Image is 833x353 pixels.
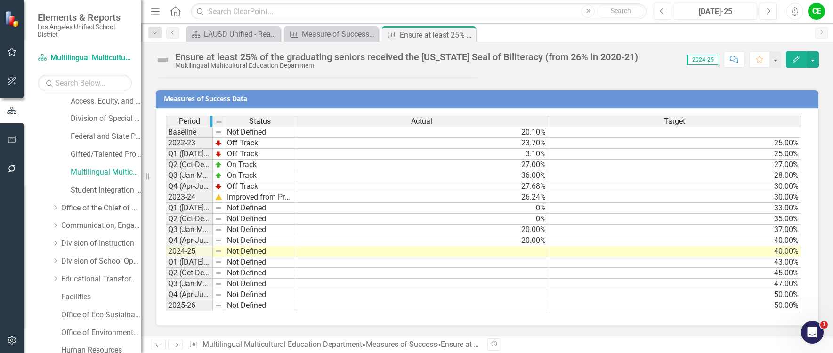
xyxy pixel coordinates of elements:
[61,238,141,249] a: Division of Instruction
[225,289,295,300] td: Not Defined
[225,235,295,246] td: Not Defined
[611,7,631,15] span: Search
[38,75,132,91] input: Search Below...
[215,215,222,223] img: 8DAGhfEEPCf229AAAAAElFTkSuQmCC
[225,300,295,311] td: Not Defined
[166,192,213,203] td: 2023-24
[295,170,548,181] td: 36.00%
[302,28,376,40] div: Measure of Success - Scorecard Report
[191,3,647,20] input: Search ClearPoint...
[295,235,548,246] td: 20.00%
[548,192,801,203] td: 30.00%
[674,3,757,20] button: [DATE]-25
[164,95,814,102] h3: Measures of Success Data
[215,183,222,190] img: TnMDeAgwAPMxUmUi88jYAAAAAElFTkSuQmCC
[38,53,132,64] a: Multilingual Multicultural Education Department
[61,274,141,285] a: Educational Transformation Office
[295,225,548,235] td: 20.00%
[175,62,638,69] div: Multilingual Multicultural Education Department
[166,279,213,289] td: Q3 (Jan-Mar)-25/26
[295,149,548,160] td: 3.10%
[215,258,222,266] img: 8DAGhfEEPCf229AAAAAElFTkSuQmCC
[400,29,474,41] div: Ensure at least 25% of the graduating seniors received the [US_STATE] Seal of Biliteracy (from 26...
[166,214,213,225] td: Q2 (Oct-Dec)-24/25
[166,268,213,279] td: Q2 (Oct-Dec)-25/26
[71,113,141,124] a: Division of Special Education
[225,192,295,203] td: Improved from Previous Year
[548,289,801,300] td: 50.00%
[597,5,644,18] button: Search
[295,214,548,225] td: 0%
[61,256,141,267] a: Division of School Operations
[71,167,141,178] a: Multilingual Multicultural Education Department
[225,138,295,149] td: Off Track
[548,257,801,268] td: 43.00%
[225,279,295,289] td: Not Defined
[166,289,213,300] td: Q4 (Apr-Jun)-25/26
[71,185,141,196] a: Student Integration Services
[548,160,801,170] td: 27.00%
[215,128,222,136] img: 8DAGhfEEPCf229AAAAAElFTkSuQmCC
[71,96,141,107] a: Access, Equity, and Acceleration
[411,117,432,126] span: Actual
[225,127,295,138] td: Not Defined
[179,117,200,126] span: Period
[225,203,295,214] td: Not Defined
[166,257,213,268] td: Q1 ([DATE]-Sep)-25/26
[215,139,222,147] img: TnMDeAgwAPMxUmUi88jYAAAAAElFTkSuQmCC
[295,127,548,138] td: 20.10%
[202,340,362,349] a: Multilingual Multicultural Education Department
[664,117,685,126] span: Target
[548,138,801,149] td: 25.00%
[166,138,213,149] td: 2022-23
[71,131,141,142] a: Federal and State Programs
[548,203,801,214] td: 33.00%
[166,127,213,138] td: Baseline
[61,328,141,338] a: Office of Environmental Health and Safety
[801,321,824,344] iframe: Intercom live chat
[155,52,170,67] img: Not Defined
[225,181,295,192] td: Off Track
[548,300,801,311] td: 50.00%
[820,321,828,329] span: 1
[215,248,222,255] img: 8DAGhfEEPCf229AAAAAElFTkSuQmCC
[166,246,213,257] td: 2024-25
[225,246,295,257] td: Not Defined
[548,214,801,225] td: 35.00%
[166,160,213,170] td: Q2 (Oct-Dec)-23/24
[286,28,376,40] a: Measure of Success - Scorecard Report
[225,225,295,235] td: Not Defined
[225,257,295,268] td: Not Defined
[61,203,141,214] a: Office of the Chief of Staff
[38,12,132,23] span: Elements & Reports
[215,118,223,126] img: 8DAGhfEEPCf229AAAAAElFTkSuQmCC
[548,246,801,257] td: 40.00%
[548,181,801,192] td: 30.00%
[295,138,548,149] td: 23.70%
[5,10,21,27] img: ClearPoint Strategy
[548,149,801,160] td: 25.00%
[175,52,638,62] div: Ensure at least 25% of the graduating seniors received the [US_STATE] Seal of Biliteracy (from 26...
[215,291,222,298] img: 8DAGhfEEPCf229AAAAAElFTkSuQmCC
[295,203,548,214] td: 0%
[188,28,278,40] a: LAUSD Unified - Ready for the World
[61,292,141,303] a: Facilities
[548,268,801,279] td: 45.00%
[204,28,278,40] div: LAUSD Unified - Ready for the World
[548,225,801,235] td: 37.00%
[215,237,222,244] img: 8DAGhfEEPCf229AAAAAElFTkSuQmCC
[215,226,222,233] img: 8DAGhfEEPCf229AAAAAElFTkSuQmCC
[215,193,222,201] img: 6tDQAAAABJRU5ErkJggg==
[215,269,222,277] img: 8DAGhfEEPCf229AAAAAElFTkSuQmCC
[215,172,222,179] img: zOikAAAAAElFTkSuQmCC
[548,170,801,181] td: 28.00%
[225,149,295,160] td: Off Track
[215,150,222,158] img: TnMDeAgwAPMxUmUi88jYAAAAAElFTkSuQmCC
[677,6,754,17] div: [DATE]-25
[548,279,801,289] td: 47.00%
[189,339,480,350] div: » »
[166,235,213,246] td: Q4 (Apr-Jun)-24/25
[808,3,825,20] button: CE
[215,302,222,309] img: 8DAGhfEEPCf229AAAAAElFTkSuQmCC
[166,203,213,214] td: Q1 ([DATE]-Sep)-24/25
